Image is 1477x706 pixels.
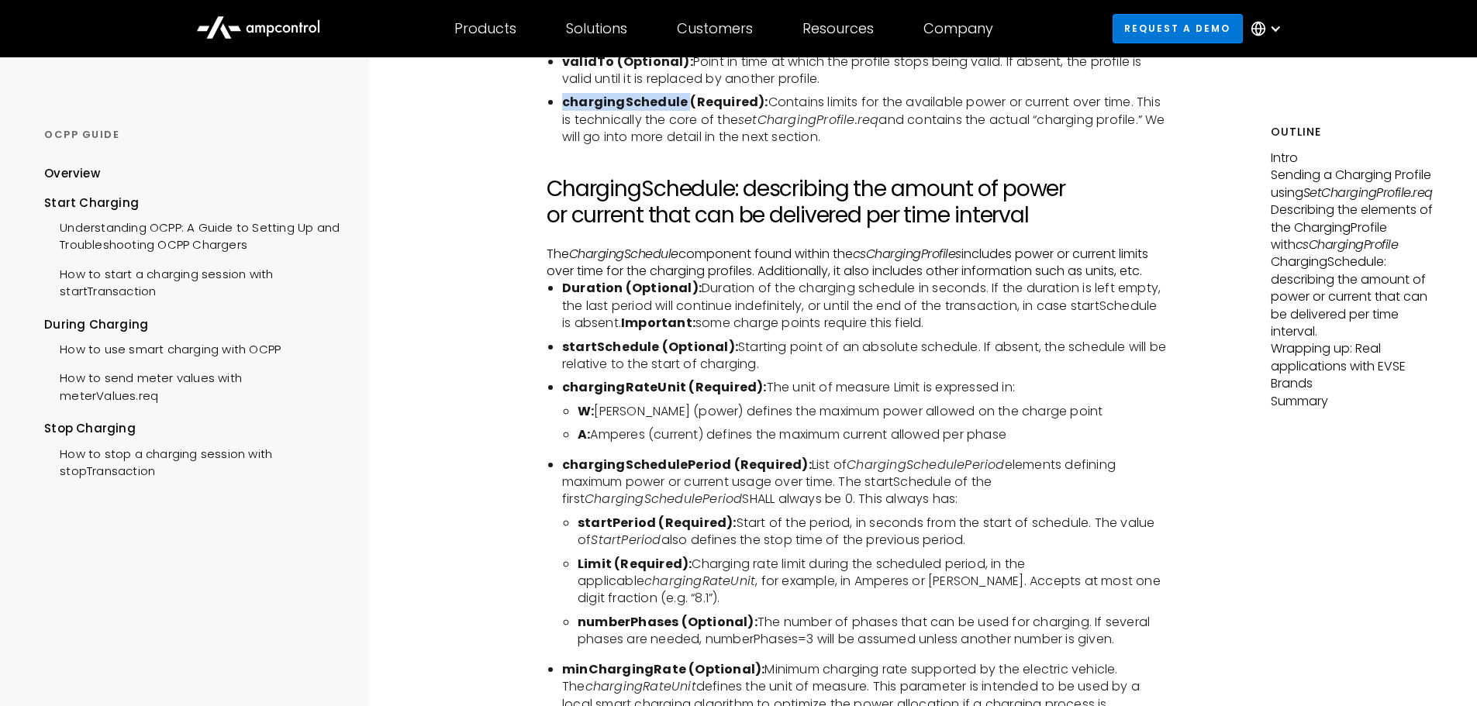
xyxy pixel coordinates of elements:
[562,53,1168,88] li: Point in time at which the profile stops being valid. If absent, the profile is valid until it is...
[44,165,100,194] a: Overview
[454,20,516,37] div: Products
[547,228,1168,245] p: ‍
[569,245,678,263] em: ChargingSchedule
[44,333,281,362] a: How to use smart charging with OCPP
[44,316,340,333] div: During Charging
[738,111,878,129] i: setChargingProfile.req
[562,93,768,111] b: chargingSchedule (Required):
[44,420,340,437] div: Stop Charging
[578,556,1168,608] li: Charging rate limit during the scheduled period, in the applicable , for example, in Amperes or [...
[1271,150,1433,167] p: Intro
[677,20,753,37] div: Customers
[923,20,993,37] div: Company
[1271,167,1433,201] p: Sending a Charging Profile using
[578,402,594,420] b: W:
[547,246,1168,281] p: The component found within the includes power or current limits over time for the charging profil...
[44,195,340,212] div: Start Charging
[562,339,1168,374] li: Starting point of an absolute schedule. If absent, the schedule will be relative to the start of ...
[562,456,1168,508] li: List of elements defining maximum power or current usage over time. The startSchedule of the firs...
[44,362,340,408] a: How to send meter values with meterValues.req
[1271,393,1433,410] p: Summary
[1271,201,1433,253] p: Describing the elements of the ChargingProfile with
[578,614,1168,649] li: The number of phases that can be used for charging. If several phases are needed, numberPhases=3 ...
[562,660,764,678] b: minChargingRate (Optional):
[562,279,702,297] b: Duration (Optional):
[578,515,1168,549] li: Start of the period, in seconds from the start of schedule. The value of also defines the stop ti...
[1271,124,1433,140] h5: Outline
[802,20,874,37] div: Resources
[578,555,692,573] b: Limit (Required):
[44,258,340,305] a: How to start a charging session with startTransaction
[1296,236,1399,253] em: csChargingProfile
[644,572,755,590] i: chargingRateUnit
[578,514,737,532] b: startPeriod (Required):
[578,403,1168,420] li: [PERSON_NAME] (power) defines the maximum power allowed on the charge point
[44,438,340,484] a: How to stop a charging session with stopTransaction
[562,280,1168,332] li: Duration of the charging schedule in seconds. If the duration is left empty, the last period will...
[585,677,696,695] i: chargingRateUnit
[562,53,693,71] b: validTo (Optional):
[562,456,812,474] b: chargingSchedulePeriod (Required):
[562,378,767,396] b: chargingRateUnit (Required):
[562,94,1168,146] li: Contains limits for the available power or current over time. This is technically the core of the...
[1271,340,1433,392] p: Wrapping up: Real applications with EVSE Brands
[578,613,757,631] b: numberPhases (Optional):
[853,245,961,263] em: csChargingProfiles
[578,426,1168,443] li: Amperes (current) defines the maximum current allowed per phase
[1271,253,1433,340] p: ChargingSchedule: describing the amount of power or current that can be delivered per time interval.
[847,456,1004,474] i: ChargingSchedulePeriod
[562,338,738,356] b: startSchedule (Optional):
[44,128,340,142] div: OCPP GUIDE
[578,425,590,443] b: A:
[566,20,627,37] div: Solutions
[591,531,661,549] i: StartPeriod
[562,379,1168,396] li: The unit of measure Limit is expressed in:
[1303,184,1433,201] em: SetChargingProfile.req
[585,490,742,508] i: ChargingSchedulePeriod
[547,159,1168,176] p: ‍
[44,212,340,258] a: Understanding OCPP: A Guide to Setting Up and Troubleshooting OCPP Chargers
[44,165,100,182] div: Overview
[621,314,695,332] b: Important:
[547,176,1168,228] h2: ChargingSchedule: describing the amount of power or current that can be delivered per time interval
[1113,14,1243,43] a: Request a demo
